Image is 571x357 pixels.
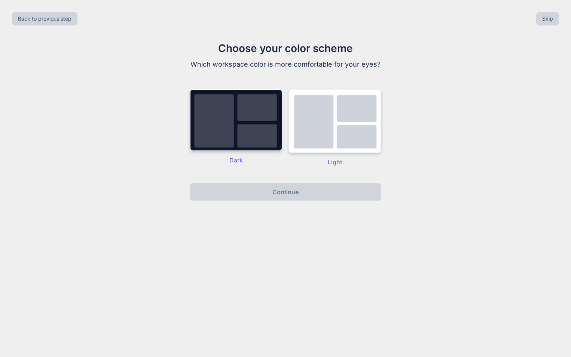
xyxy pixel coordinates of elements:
p: Which workspace color is more comfortable for your eyes? [160,59,411,70]
img: dark [288,89,381,153]
p: Dark [190,156,283,165]
p: Continue [272,187,299,196]
h1: Choose your color scheme [160,40,411,56]
button: Back to previous step [12,12,77,25]
p: Light [288,158,381,167]
button: Skip [536,12,559,25]
img: dark [190,89,283,151]
button: Continue [190,183,381,201]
